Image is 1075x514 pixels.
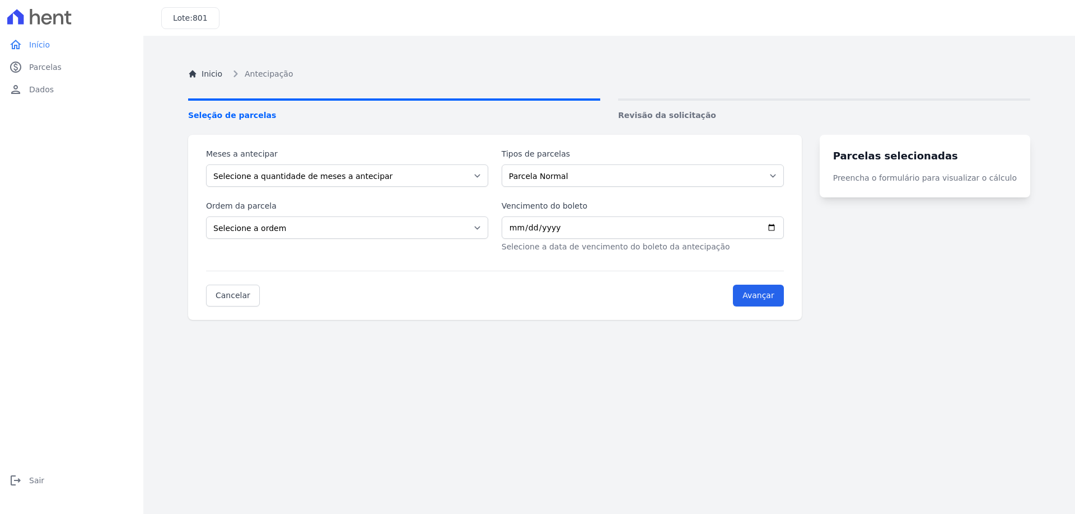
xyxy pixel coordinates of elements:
[833,172,1017,184] p: Preencha o formulário para visualizar o cálculo
[173,12,208,24] h3: Lote:
[188,68,222,80] a: Inicio
[4,469,139,492] a: logoutSair
[188,67,1030,81] nav: Breadcrumb
[193,13,208,22] span: 801
[29,475,44,486] span: Sair
[833,148,1017,163] h3: Parcelas selecionadas
[206,148,488,160] label: Meses a antecipar
[9,83,22,96] i: person
[206,285,260,306] a: Cancelar
[502,241,784,253] p: Selecione a data de vencimento do boleto da antecipação
[9,38,22,51] i: home
[29,39,50,50] span: Início
[502,200,784,212] label: Vencimento do boleto
[188,110,600,121] span: Seleção de parcelas
[188,98,1030,121] nav: Progress
[9,474,22,487] i: logout
[206,200,488,212] label: Ordem da parcela
[4,34,139,56] a: homeInício
[29,62,62,73] span: Parcelas
[29,84,54,95] span: Dados
[618,110,1030,121] span: Revisão da solicitação
[733,285,784,306] input: Avançar
[4,78,139,101] a: personDados
[4,56,139,78] a: paidParcelas
[9,60,22,74] i: paid
[502,148,784,160] label: Tipos de parcelas
[245,68,293,80] span: Antecipação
